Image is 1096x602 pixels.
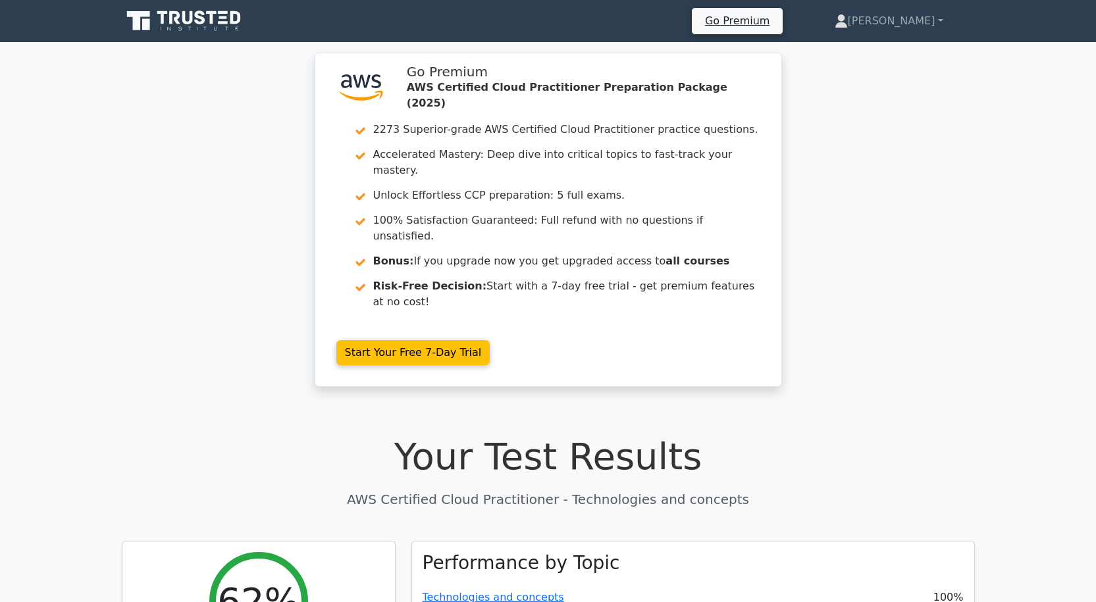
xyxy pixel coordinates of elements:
[122,434,975,478] h1: Your Test Results
[803,8,975,34] a: [PERSON_NAME]
[122,489,975,509] p: AWS Certified Cloud Practitioner - Technologies and concepts
[697,12,777,30] a: Go Premium
[336,340,490,365] a: Start Your Free 7-Day Trial
[423,552,620,574] h3: Performance by Topic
